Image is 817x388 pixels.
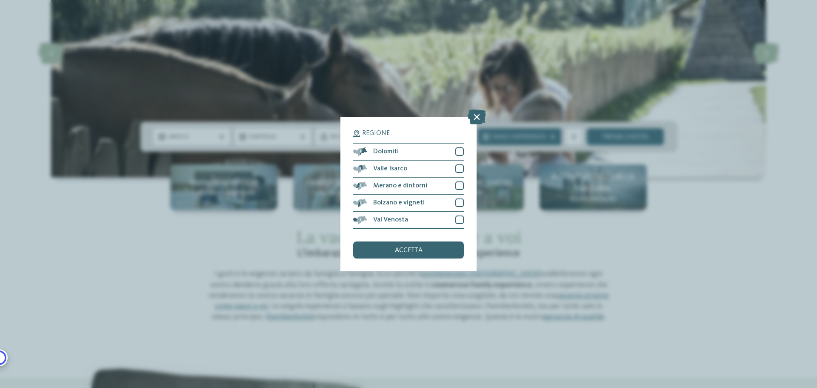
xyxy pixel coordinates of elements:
[373,216,408,223] span: Val Venosta
[373,182,427,189] span: Merano e dintorni
[373,148,399,155] span: Dolomiti
[373,199,425,206] span: Bolzano e vigneti
[373,165,407,172] span: Valle Isarco
[362,130,390,137] span: Regione
[395,247,423,254] span: accetta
